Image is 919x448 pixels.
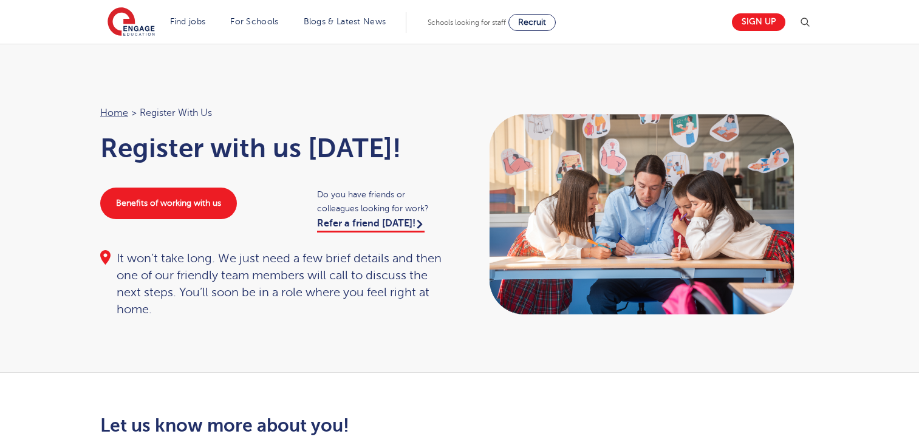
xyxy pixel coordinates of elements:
h1: Register with us [DATE]! [100,133,448,163]
div: It won’t take long. We just need a few brief details and then one of our friendly team members wi... [100,250,448,318]
a: Refer a friend [DATE]! [317,218,425,232]
a: Find jobs [170,17,206,26]
h2: Let us know more about you! [100,415,573,436]
span: Register with us [140,105,212,121]
span: Recruit [518,18,546,27]
nav: breadcrumb [100,105,448,121]
a: Sign up [732,13,785,31]
img: Engage Education [108,7,155,38]
a: Benefits of working with us [100,188,237,219]
span: > [131,107,137,118]
a: Home [100,107,128,118]
a: Recruit [508,14,556,31]
a: Blogs & Latest News [304,17,386,26]
span: Do you have friends or colleagues looking for work? [317,188,448,216]
a: For Schools [230,17,278,26]
span: Schools looking for staff [428,18,506,27]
